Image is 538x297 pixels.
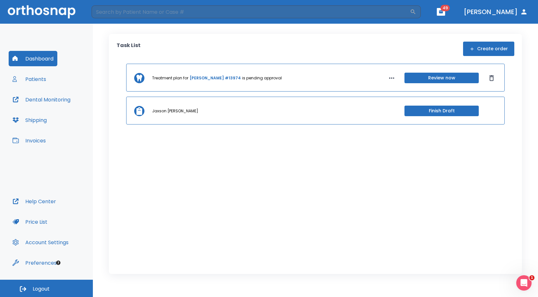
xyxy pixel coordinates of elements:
[9,214,51,229] button: Price List
[117,42,141,56] p: Task List
[152,108,198,114] p: Jaxson [PERSON_NAME]
[9,92,74,107] button: Dental Monitoring
[529,275,534,280] span: 1
[404,106,479,116] button: Finish Draft
[152,75,188,81] p: Treatment plan for
[9,51,57,66] button: Dashboard
[55,260,61,266] div: Tooltip anchor
[9,133,50,148] button: Invoices
[441,5,450,11] span: 49
[516,275,532,291] iframe: Intercom live chat
[463,42,514,56] button: Create order
[486,73,497,83] button: Dismiss
[33,285,50,293] span: Logout
[404,73,479,83] button: Review now
[190,75,241,81] a: [PERSON_NAME] #13974
[9,194,60,209] button: Help Center
[9,71,50,87] button: Patients
[9,112,51,128] button: Shipping
[92,5,410,18] input: Search by Patient Name or Case #
[461,6,530,18] button: [PERSON_NAME]
[8,5,76,18] img: Orthosnap
[9,255,61,270] button: Preferences
[9,235,72,250] button: Account Settings
[242,75,282,81] p: is pending approval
